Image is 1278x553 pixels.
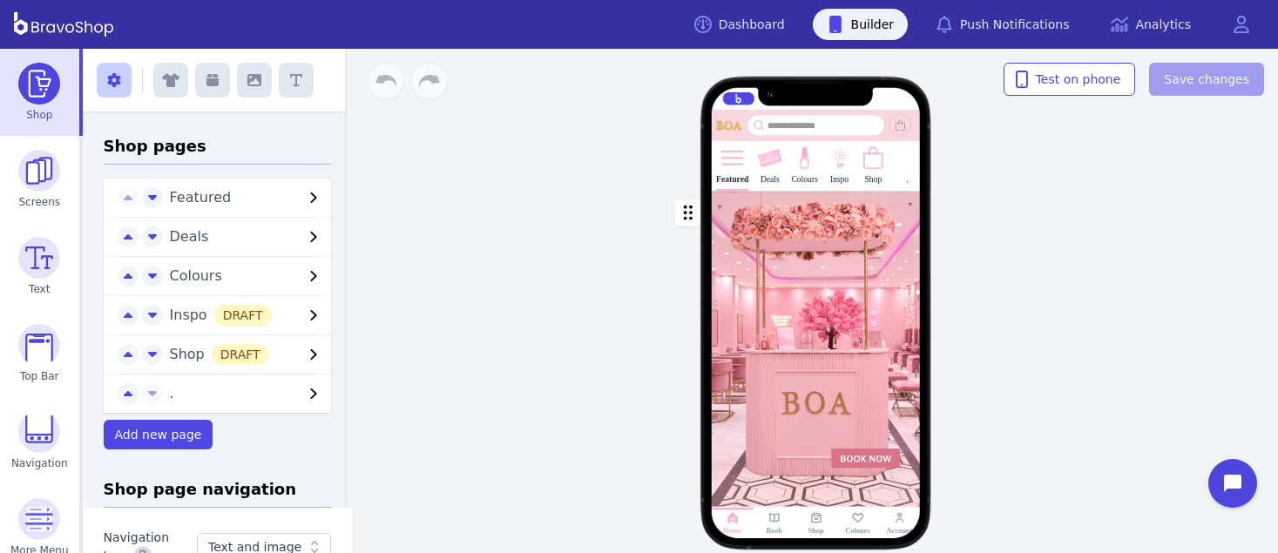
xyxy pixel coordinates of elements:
[104,477,332,508] h3: Shop page navigation
[887,526,913,535] div: Account
[29,282,50,296] span: Text
[864,175,882,185] div: Shop
[1164,71,1249,88] span: Save changes
[163,344,332,365] button: ShopDRAFT
[766,526,781,535] div: Book
[115,428,202,442] span: Add new page
[163,266,332,287] button: Colours
[19,195,61,209] span: Screens
[14,12,113,37] img: BravoShop
[808,526,824,535] div: Shop
[163,383,332,404] button: .
[922,9,1083,40] a: Push Notifications
[170,267,222,284] span: Colours
[170,385,174,401] span: .
[163,187,332,208] button: Featured
[791,175,817,185] div: Colours
[723,526,741,535] div: Home
[104,420,213,449] button: Add new page
[11,456,68,470] span: Navigation
[26,108,52,122] span: Shop
[1018,71,1121,88] span: Test on phone
[1004,63,1136,96] button: Test on phone
[813,9,909,40] a: Builder
[761,175,780,185] div: Deals
[680,9,799,40] a: Dashboard
[716,175,748,185] div: Featured
[1097,9,1205,40] a: Analytics
[163,305,332,326] button: InspoDRAFT
[906,175,908,185] div: .
[1149,63,1264,96] button: Save changes
[845,526,869,535] div: Colours
[170,307,272,323] span: Inspo
[20,369,59,383] span: Top Bar
[212,344,269,365] div: DRAFT
[170,228,209,245] span: Deals
[830,175,849,185] div: Inspo
[163,226,332,247] button: Deals
[104,134,332,165] h3: Shop pages
[170,346,269,362] span: Shop
[170,189,232,206] span: Featured
[214,305,272,326] div: DRAFT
